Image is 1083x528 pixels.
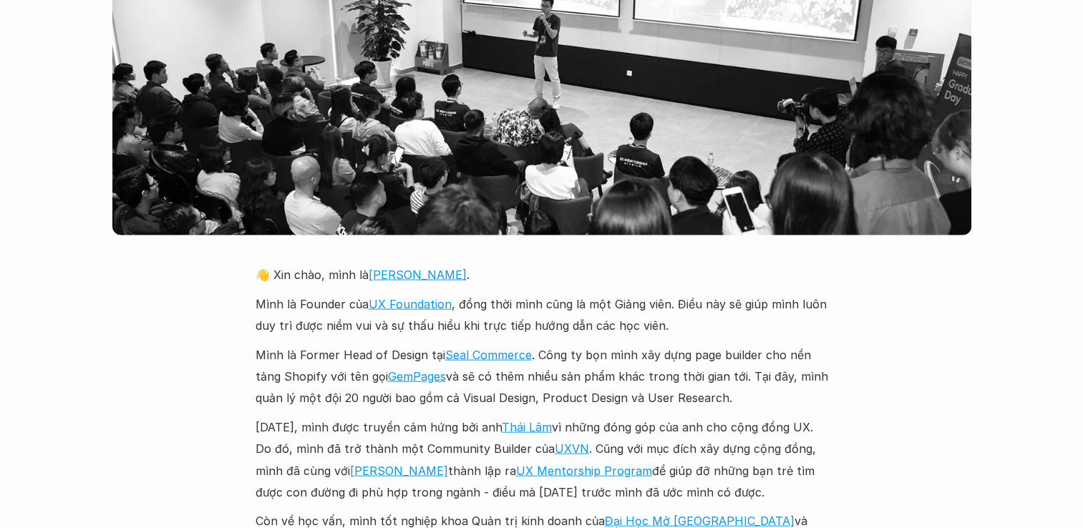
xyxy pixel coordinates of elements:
a: Thái Lâm [502,420,552,434]
p: 👋 Xin chào, mình là . [256,264,828,285]
a: GemPages [388,369,446,383]
p: [DATE], mình được truyền cảm hứng bởi anh vì những đóng góp của anh cho cộng đồng UX. Do đó, mình... [256,416,828,504]
p: Mình là Former Head of Design tại . Công ty bọn mình xây dựng page builder cho nền tảng Shopify v... [256,344,828,409]
a: [PERSON_NAME] [350,464,448,478]
a: Seal Commerce [445,348,532,362]
a: [PERSON_NAME] [369,268,467,282]
p: Mình là Founder của , đồng thời mình cũng là một Giảng viên. Điều này sẽ giúp mình luôn duy trì đ... [256,293,828,337]
a: Đại Học Mở [GEOGRAPHIC_DATA] [605,514,795,528]
a: UX Foundation [369,297,452,311]
a: UXVN [555,441,589,456]
a: UX Mentorship Program [516,464,652,478]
